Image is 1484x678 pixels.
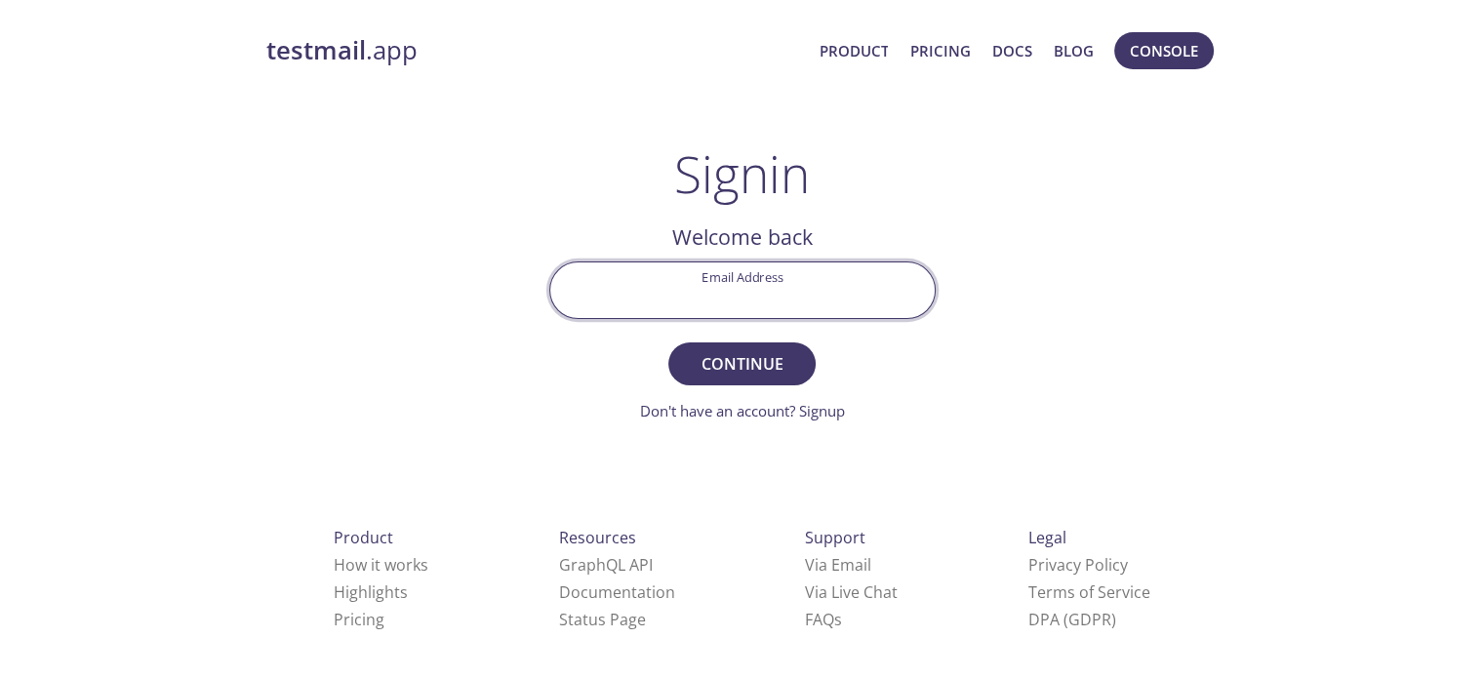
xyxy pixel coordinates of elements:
h2: Welcome back [549,220,936,254]
span: Product [334,527,393,548]
a: Terms of Service [1028,581,1150,603]
a: Blog [1054,38,1094,63]
a: Privacy Policy [1028,554,1128,576]
a: How it works [334,554,428,576]
a: Don't have an account? Signup [640,401,845,420]
a: Pricing [909,38,970,63]
h1: Signin [674,144,810,203]
a: Pricing [334,609,384,630]
a: Docs [992,38,1032,63]
span: Legal [1028,527,1066,548]
a: DPA (GDPR) [1028,609,1116,630]
span: Resources [559,527,636,548]
button: Continue [668,342,815,385]
span: Support [805,527,865,548]
button: Console [1114,32,1214,69]
a: GraphQL API [559,554,653,576]
a: Highlights [334,581,408,603]
a: Via Email [805,554,871,576]
span: Console [1130,38,1198,63]
a: testmail.app [266,34,804,67]
span: Continue [690,350,793,378]
a: Product [819,38,888,63]
a: Status Page [559,609,646,630]
strong: testmail [266,33,366,67]
a: Documentation [559,581,675,603]
a: Via Live Chat [805,581,898,603]
span: s [834,609,842,630]
a: FAQ [805,609,842,630]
